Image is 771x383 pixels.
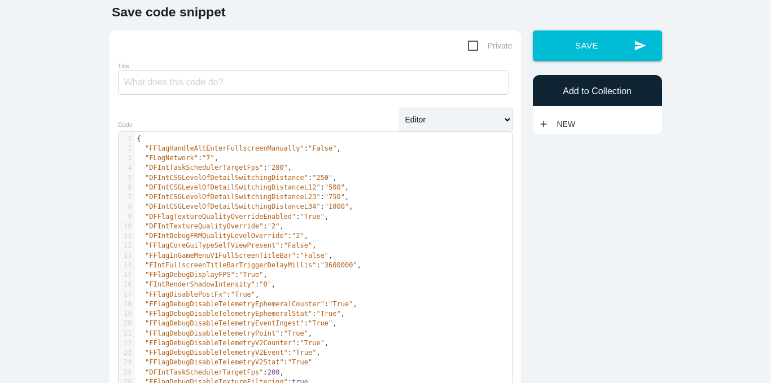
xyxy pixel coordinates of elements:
div: 8 [119,202,134,212]
div: 15 [119,270,134,280]
div: 10 [119,222,134,231]
label: Title [118,63,130,69]
div: 24 [119,358,134,367]
div: 18 [119,300,134,309]
span: "FFlagDebugDisableTelemetryPoint" [145,329,279,337]
span: : , [137,271,268,279]
span: : , [137,310,345,318]
div: 4 [119,163,134,173]
div: 16 [119,280,134,289]
span: "2" [268,222,280,230]
span: "DFIntCSGLevelOfDetailSwitchingDistanceL12" [145,183,321,191]
div: 5 [119,173,134,183]
span: : , [137,144,341,152]
span: "2" [292,232,304,240]
div: 1 [119,134,134,144]
span: "DFIntTaskSchedulerTargetFps" [145,164,264,171]
span: "FIntFullscreenTitleBarTriggerDelayMillis" [145,261,316,269]
span: "FFlagInGameMenuV1FullScreenTitleBar" [145,252,296,259]
span: "True" [328,300,353,308]
span: : , [137,290,260,298]
span: "FFlagCoreGuiTypeSelfViewPresent" [145,241,279,249]
span: : , [137,222,284,230]
span: "False" [300,252,329,259]
span: "DFIntCSGLevelOfDetailSwitchingDistance" [145,174,308,182]
div: 9 [119,212,134,222]
input: What does this code do? [118,70,509,95]
span: "FFlagDebugDisplayFPS" [145,271,235,279]
span: : , [137,252,333,259]
div: 20 [119,319,134,328]
span: Private [468,39,512,53]
label: Code [118,121,133,128]
div: 21 [119,329,134,338]
div: 6 [119,183,134,192]
button: sendSave [533,30,662,61]
span: "7" [202,154,214,162]
span: "True" [284,329,308,337]
div: 12 [119,241,134,250]
span: "FFlagDebugDisableTelemetryEphemeralCounter" [145,300,325,308]
span: "True" [231,290,255,298]
span: "DFIntCSGLevelOfDetailSwitchingDistanceL23" [145,193,321,201]
div: 2 [119,144,134,153]
span: "FFlagDebugDisableTelemetryV2Event" [145,349,288,356]
div: 11 [119,231,134,241]
span: "FFlagDebugDisableTelemetryEphemeralStat" [145,310,312,318]
div: 23 [119,348,134,358]
span: "DFIntDebugFRMQualityLevelOverride" [145,232,288,240]
span: : , [137,300,357,308]
div: 17 [119,290,134,300]
span: "FLogNetwork" [145,154,198,162]
span: : [137,358,313,366]
span: "0" [259,280,271,288]
span: "DFIntCSGLevelOfDetailSwitchingDistanceL34" [145,202,321,210]
span: "FFlagDebugDisableTelemetryV2Counter" [145,339,296,347]
span: "FIntRenderShadowIntensity" [145,280,255,288]
span: "False" [284,241,313,249]
span: : , [137,154,219,162]
div: 25 [119,368,134,377]
span: "200" [268,164,288,171]
div: 19 [119,309,134,319]
span: "True" [300,213,325,221]
span: : , [137,193,349,201]
h6: Add to Collection [538,86,656,96]
span: : , [137,213,329,221]
span: "True" [316,310,340,318]
div: 14 [119,261,134,270]
span: : , [137,241,317,249]
b: Save code snippet [112,5,226,19]
span: "True" [239,271,263,279]
div: 7 [119,192,134,202]
span: "3600000" [321,261,357,269]
span: "1000" [325,202,349,210]
span: "True" [308,319,332,327]
span: "True" [288,358,312,366]
i: add [538,114,549,134]
span: : , [137,174,337,182]
i: send [634,30,646,61]
span: "DFIntTextureQualityOverride" [145,222,264,230]
span: 200 [268,368,280,376]
span: : , [137,349,321,356]
span: : , [137,261,362,269]
span: : , [137,183,349,191]
span: : , [137,280,276,288]
span: "250" [312,174,332,182]
span: "False" [308,144,337,152]
span: : , [137,202,353,210]
span: "FFlagHandleAltEnterFullscreenManually" [145,144,304,152]
span: "750" [325,193,345,201]
span: { [137,135,141,143]
span: "True" [292,349,316,356]
span: : , [137,164,292,171]
span: : , [137,368,284,376]
div: 3 [119,153,134,163]
a: addNew [538,114,581,134]
span: "FFlagDebugDisableTelemetryV2Stat" [145,358,284,366]
span: : , [137,232,309,240]
span: "FFlagDisablePostFx" [145,290,227,298]
span: : , [137,329,313,337]
span: : , [137,339,329,347]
